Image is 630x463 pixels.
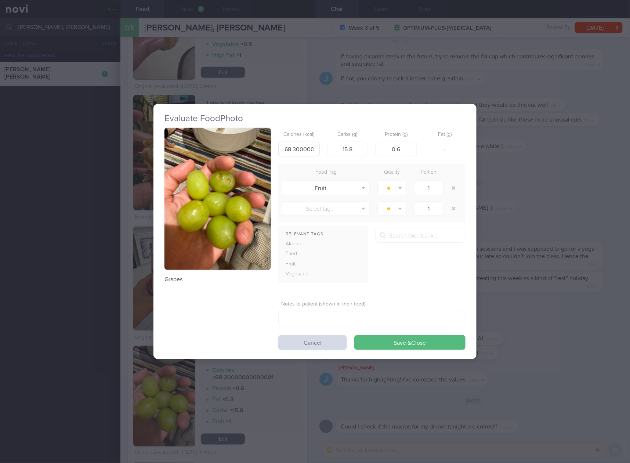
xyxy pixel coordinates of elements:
button: Cancel [278,335,347,350]
button: Select tag... [282,201,370,216]
div: Food Tag [278,167,374,178]
p: Grapes [164,276,271,283]
div: Fried [278,249,325,259]
div: Alcohol [278,239,325,249]
div: Fruit [278,259,325,270]
div: Quality [374,167,410,178]
label: Notes to patient (shown in their feed) [281,301,463,308]
label: Fat (g) [427,131,463,138]
input: 250 [278,142,320,156]
div: Vegetable [278,269,325,279]
button: Fruit [282,181,370,195]
input: 1.0 [414,201,443,216]
input: 33 [327,142,369,156]
label: Calories (kcal) [281,131,317,138]
img: Grapes [164,128,271,270]
label: Protein (g) [379,131,414,138]
div: - [424,142,466,157]
label: Carbs (g) [330,131,366,138]
div: Portion [410,167,447,178]
input: 9 [376,142,417,156]
h2: Evaluate Food Photo [164,113,466,124]
button: Save &Close [354,335,466,350]
div: Relevant Tags [278,230,368,239]
input: 1.0 [414,181,443,195]
input: Search food bank... [376,228,466,243]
